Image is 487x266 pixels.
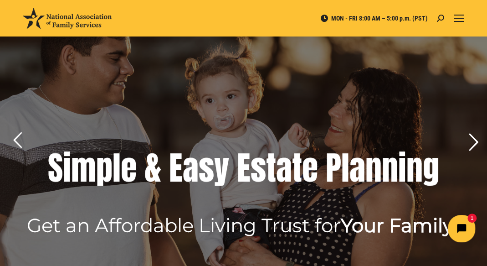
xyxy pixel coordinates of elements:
[349,150,365,186] div: a
[406,150,423,186] div: n
[266,150,276,186] div: t
[113,150,121,186] div: l
[320,14,428,22] span: MON - FRI 8:00 AM – 5:00 p.m. (PST)
[453,13,464,24] a: Mobile menu icon
[48,150,63,186] div: S
[144,150,161,186] div: &
[251,150,266,186] div: s
[341,150,349,186] div: l
[423,150,439,186] div: g
[27,217,453,234] rs-layer: Get an Affordable Living Trust for
[302,150,318,186] div: e
[214,150,229,186] div: y
[169,150,183,186] div: E
[121,150,137,186] div: e
[365,150,382,186] div: n
[276,150,292,186] div: a
[199,150,214,186] div: s
[326,150,341,186] div: P
[71,150,96,186] div: m
[183,150,199,186] div: a
[398,150,406,186] div: i
[96,150,113,186] div: p
[292,150,302,186] div: t
[382,150,398,186] div: n
[237,150,251,186] div: E
[23,8,112,29] img: National Association of Family Services
[326,207,483,250] iframe: Tidio Chat
[63,150,71,186] div: i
